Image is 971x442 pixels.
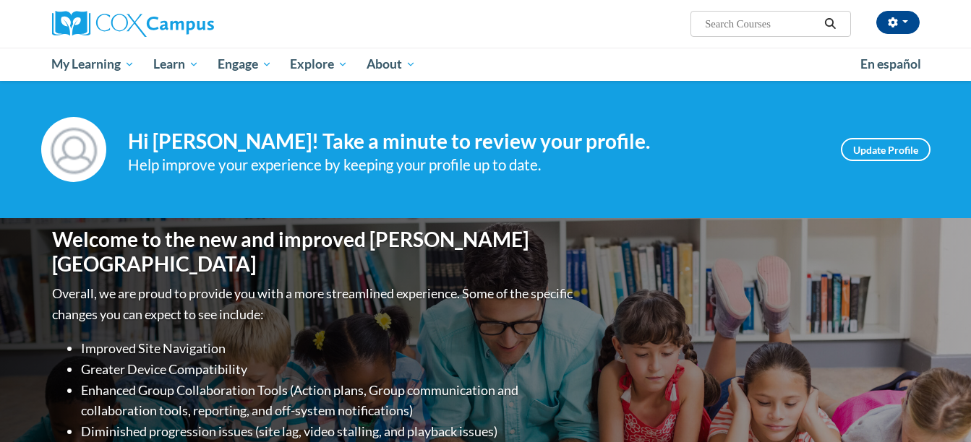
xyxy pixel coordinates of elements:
iframe: Button to launch messaging window [913,384,959,430]
a: Update Profile [841,138,931,161]
span: About [367,56,416,73]
button: Account Settings [876,11,920,34]
li: Greater Device Compatibility [81,359,576,380]
a: About [357,48,425,81]
h4: Hi [PERSON_NAME]! Take a minute to review your profile. [128,129,819,154]
span: Learn [153,56,199,73]
a: Engage [208,48,281,81]
li: Diminished progression issues (site lag, video stalling, and playback issues) [81,421,576,442]
p: Overall, we are proud to provide you with a more streamlined experience. Some of the specific cha... [52,283,576,325]
input: Search Courses [703,15,819,32]
a: En español [851,49,931,79]
button: Search [819,15,841,32]
a: Explore [281,48,357,81]
a: My Learning [43,48,145,81]
a: Learn [144,48,208,81]
img: Profile Image [41,117,106,182]
a: Cox Campus [52,11,327,37]
div: Help improve your experience by keeping your profile up to date. [128,153,819,177]
li: Enhanced Group Collaboration Tools (Action plans, Group communication and collaboration tools, re... [81,380,576,422]
li: Improved Site Navigation [81,338,576,359]
span: Explore [290,56,348,73]
span: En español [860,56,921,71]
img: Cox Campus [52,11,214,37]
div: Main menu [30,48,941,81]
span: My Learning [51,56,134,73]
span: Engage [218,56,272,73]
h1: Welcome to the new and improved [PERSON_NAME][GEOGRAPHIC_DATA] [52,227,576,276]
